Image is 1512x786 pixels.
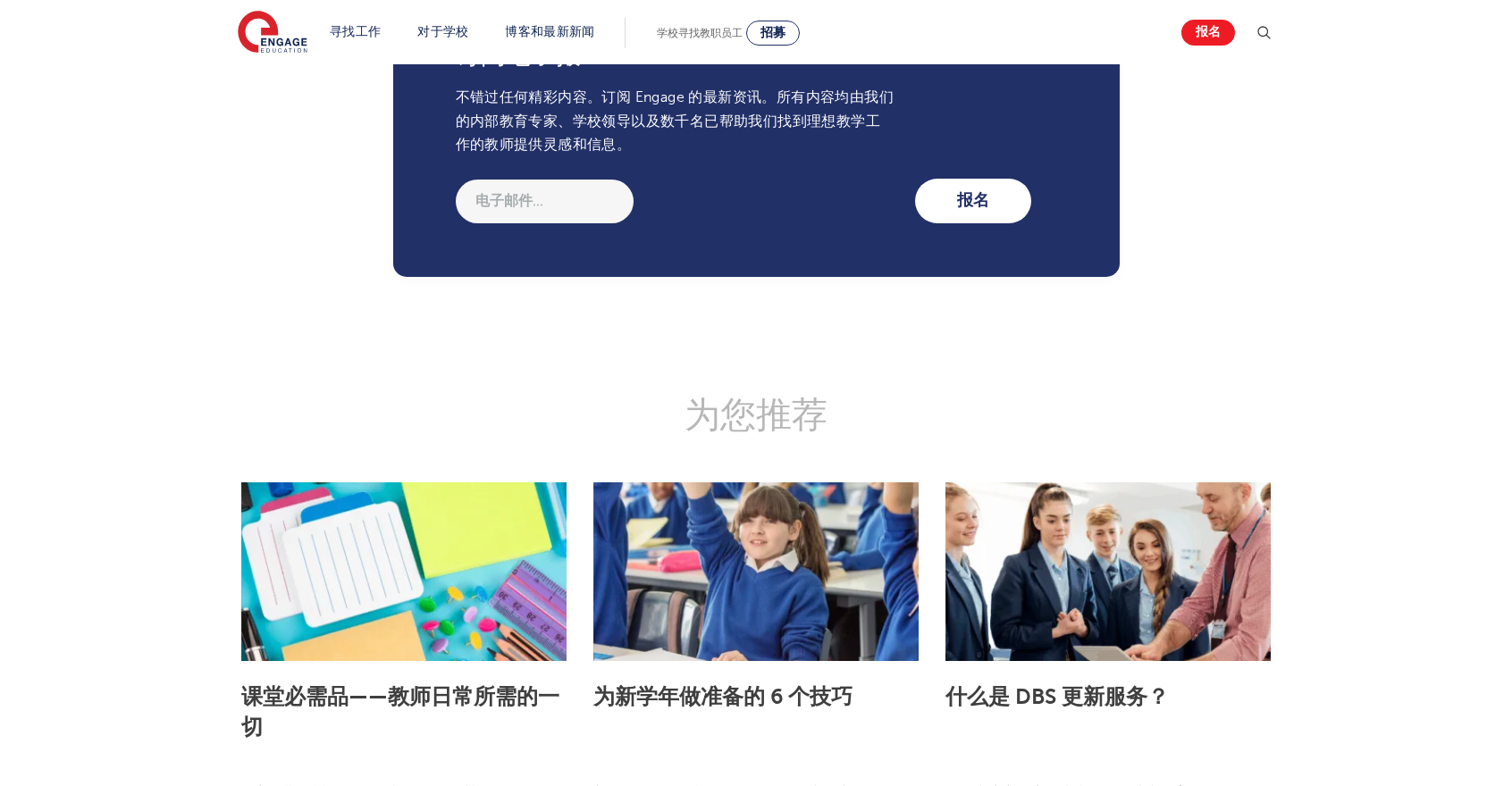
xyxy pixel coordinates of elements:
[241,684,559,740] a: 课堂必需品——教师日常所需的一切
[593,684,853,709] a: 为新学年做准备的 6 个技巧
[456,89,895,153] font: 不错过任何精彩内容。订阅 Engage 的最新资讯。所有内容均由我们的内部教育专家、学校领导以及数千名已帮助我们找到理想教学工作的教师提供灵感和信息。
[760,26,785,39] font: 招募
[1181,20,1235,46] a: 报名
[915,179,1031,223] input: 报名
[505,25,594,38] a: 博客和最新新闻
[456,180,634,222] input: 电子邮件...
[685,396,827,435] font: 为您推荐
[945,684,1169,709] a: 什么是 DBS 更新服务？
[330,25,381,38] a: 寻找工作
[746,21,800,46] a: 招募
[1196,26,1221,39] font: 报名
[238,11,307,55] img: 参与教育
[417,25,468,38] a: 对于学校
[657,27,743,39] font: 学校寻找教职员工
